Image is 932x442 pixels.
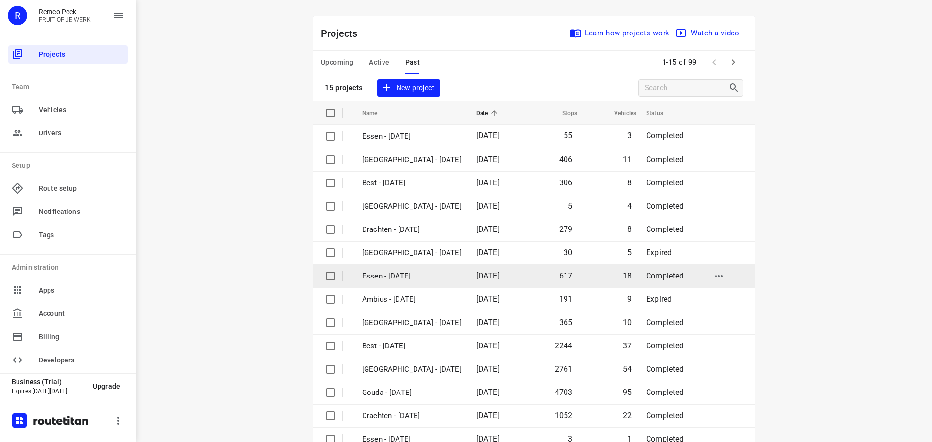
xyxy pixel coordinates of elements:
[39,332,124,342] span: Billing
[627,201,632,211] span: 4
[12,161,128,171] p: Setup
[39,285,124,295] span: Apps
[325,83,363,92] p: 15 projects
[724,52,743,72] span: Next Page
[476,248,499,257] span: [DATE]
[476,411,499,420] span: [DATE]
[559,225,573,234] span: 279
[362,410,462,422] p: Drachten - Monday
[627,248,632,257] span: 5
[476,388,499,397] span: [DATE]
[623,364,632,374] span: 54
[555,411,573,420] span: 1052
[646,388,684,397] span: Completed
[8,225,128,245] div: Tags
[39,8,91,16] p: Remco Peek
[362,387,462,398] p: Gouda - Monday
[646,107,676,119] span: Status
[12,82,128,92] p: Team
[8,304,128,323] div: Account
[559,178,573,187] span: 306
[362,341,462,352] p: Best - Monday
[559,271,573,280] span: 617
[646,341,684,350] span: Completed
[383,82,434,94] span: New project
[476,318,499,327] span: [DATE]
[559,155,573,164] span: 406
[8,350,128,370] div: Developers
[476,271,499,280] span: [DATE]
[627,225,632,234] span: 8
[658,52,700,73] span: 1-15 of 99
[39,183,124,194] span: Route setup
[623,388,632,397] span: 95
[39,105,124,115] span: Vehicles
[476,178,499,187] span: [DATE]
[362,317,462,328] p: Antwerpen - Monday
[405,56,420,68] span: Past
[623,155,632,164] span: 11
[12,388,85,394] p: Expires [DATE][DATE]
[559,295,573,304] span: 191
[362,364,462,375] p: Zwolle - Monday
[93,382,120,390] span: Upgrade
[8,45,128,64] div: Projects
[362,201,462,212] p: Antwerpen - Tuesday
[476,155,499,164] span: [DATE]
[564,248,572,257] span: 30
[8,179,128,198] div: Route setup
[568,201,572,211] span: 5
[623,341,632,350] span: 37
[646,411,684,420] span: Completed
[321,26,366,41] p: Projects
[476,295,499,304] span: [DATE]
[39,355,124,365] span: Developers
[8,327,128,346] div: Billing
[476,225,499,234] span: [DATE]
[476,107,501,119] span: Date
[369,56,389,68] span: Active
[85,377,128,395] button: Upgrade
[362,154,462,165] p: Zwolle - Tuesday
[646,271,684,280] span: Completed
[627,178,632,187] span: 8
[476,131,499,140] span: [DATE]
[362,271,462,282] p: Essen - [DATE]
[39,16,91,23] p: FRUIT OP JE WERK
[646,248,672,257] span: Expired
[8,100,128,119] div: Vehicles
[39,49,124,60] span: Projects
[704,52,724,72] span: Previous Page
[362,247,462,259] p: [GEOGRAPHIC_DATA] - [DATE]
[646,318,684,327] span: Completed
[39,309,124,319] span: Account
[646,201,684,211] span: Completed
[646,155,684,164] span: Completed
[559,318,573,327] span: 365
[8,6,27,25] div: R
[8,202,128,221] div: Notifications
[555,388,573,397] span: 4703
[12,378,85,386] p: Business (Trial)
[39,207,124,217] span: Notifications
[362,294,462,305] p: Ambius - Monday
[362,107,390,119] span: Name
[39,128,124,138] span: Drivers
[646,131,684,140] span: Completed
[646,295,672,304] span: Expired
[476,341,499,350] span: [DATE]
[564,131,572,140] span: 55
[321,56,353,68] span: Upcoming
[623,318,632,327] span: 10
[645,81,728,96] input: Search projects
[549,107,578,119] span: Stops
[362,131,462,142] p: Essen - Tuesday
[476,364,499,374] span: [DATE]
[623,271,632,280] span: 18
[728,82,743,94] div: Search
[646,225,684,234] span: Completed
[623,411,632,420] span: 22
[39,230,124,240] span: Tags
[555,341,573,350] span: 2244
[555,364,573,374] span: 2761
